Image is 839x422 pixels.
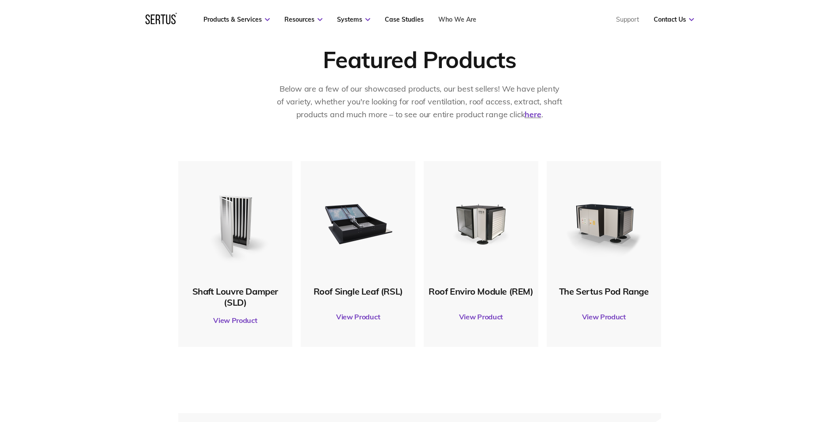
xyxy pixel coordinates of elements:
[284,15,322,23] a: Resources
[438,15,476,23] a: Who We Are
[276,83,563,121] p: Below are a few of our showcased products, our best sellers! We have plenty of variety, whether y...
[654,15,694,23] a: Contact Us
[680,319,839,422] iframe: Chat Widget
[616,15,639,23] a: Support
[525,109,541,119] a: here
[337,15,370,23] a: Systems
[323,45,516,74] div: Featured Products
[203,15,270,23] a: Products & Services
[305,304,411,329] a: View Product
[305,286,411,297] div: Roof Single Leaf (RSL)
[183,308,288,333] a: View Product
[551,286,657,297] div: The Sertus Pod Range
[183,286,288,308] div: Shaft Louvre Damper (SLD)
[428,286,534,297] div: Roof Enviro Module (REM)
[428,304,534,329] a: View Product
[385,15,424,23] a: Case Studies
[551,304,657,329] a: View Product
